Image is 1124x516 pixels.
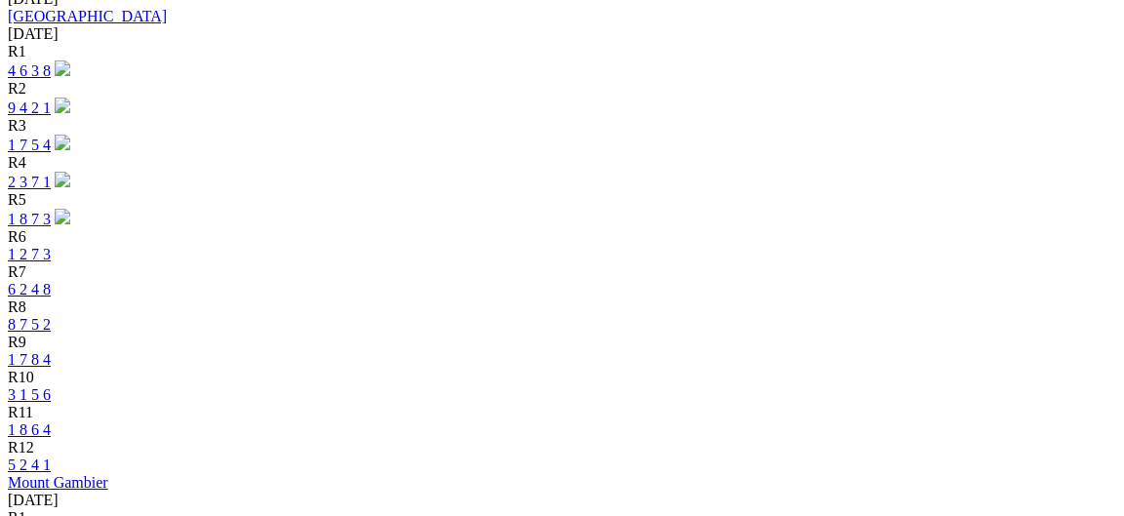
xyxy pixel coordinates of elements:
[8,334,1116,351] div: R9
[8,386,51,403] a: 3 1 5 6
[8,351,51,368] a: 1 7 8 4
[55,172,70,187] img: play-circle.svg
[8,25,1116,43] div: [DATE]
[8,456,51,473] a: 5 2 4 1
[8,211,51,227] a: 1 8 7 3
[55,135,70,150] img: play-circle.svg
[8,8,167,24] a: [GEOGRAPHIC_DATA]
[8,43,1116,60] div: R1
[55,98,70,113] img: play-circle.svg
[8,298,1116,316] div: R8
[8,174,51,190] a: 2 3 7 1
[8,474,108,491] a: Mount Gambier
[8,228,1116,246] div: R6
[8,246,51,262] a: 1 2 7 3
[8,404,1116,421] div: R11
[8,137,51,153] a: 1 7 5 4
[8,369,1116,386] div: R10
[8,117,1116,135] div: R3
[8,263,1116,281] div: R7
[8,281,51,298] a: 6 2 4 8
[8,99,51,116] a: 9 4 2 1
[8,492,1116,509] div: [DATE]
[8,421,51,438] a: 1 8 6 4
[55,60,70,76] img: play-circle.svg
[55,209,70,224] img: play-circle.svg
[8,62,51,79] a: 4 6 3 8
[8,191,1116,209] div: R5
[8,154,1116,172] div: R4
[8,80,1116,98] div: R2
[8,439,1116,456] div: R12
[8,316,51,333] a: 8 7 5 2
